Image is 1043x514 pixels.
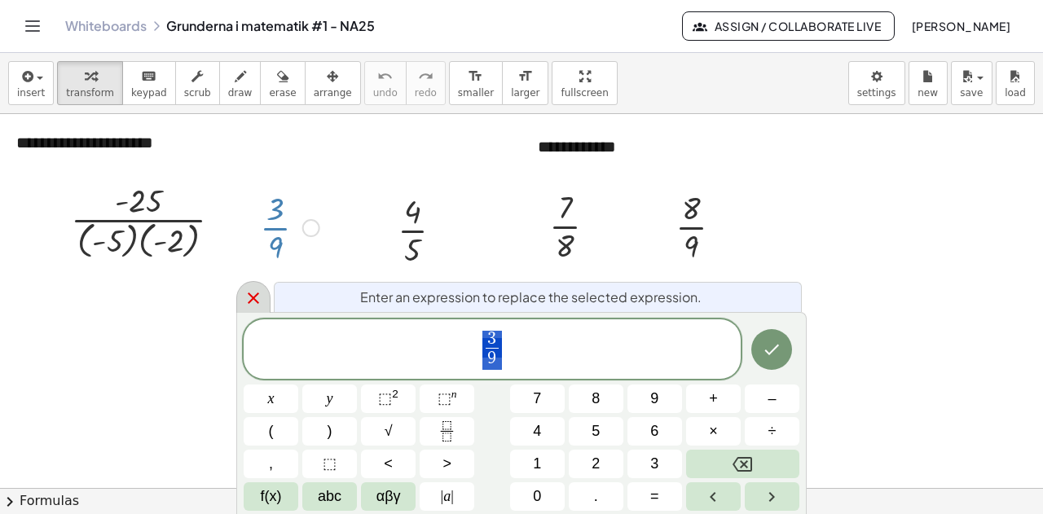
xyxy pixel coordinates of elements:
span: = [650,485,659,507]
span: 4 [533,420,541,442]
span: erase [269,87,296,99]
i: format_size [468,67,483,86]
button: Minus [745,384,799,413]
span: load [1005,87,1026,99]
span: 3 [650,453,658,475]
button: x [244,384,298,413]
button: Greek alphabet [361,482,416,511]
span: [PERSON_NAME] [911,19,1010,33]
span: ) [328,420,332,442]
span: undo [373,87,398,99]
span: × [709,420,718,442]
button: Backspace [686,450,799,478]
sup: n [451,388,457,400]
button: 1 [510,450,565,478]
button: Plus [686,384,741,413]
span: . [594,485,598,507]
button: 6 [627,417,682,446]
span: > [442,453,451,475]
button: Square root [361,417,416,446]
span: y [327,388,333,410]
button: transform [57,61,123,105]
span: Assign / Collaborate Live [696,19,881,33]
span: fullscreen [561,87,608,99]
button: Less than [361,450,416,478]
button: Alphabet [302,482,357,511]
span: larger [511,87,539,99]
button: 9 [627,384,682,413]
span: abc [318,485,341,507]
button: Superscript [420,384,474,413]
button: save [951,61,992,105]
i: undo [377,67,393,86]
button: format_sizelarger [502,61,548,105]
span: ⬚ [438,390,451,406]
span: 3 [487,330,496,348]
span: x [268,388,275,410]
button: Left arrow [686,482,741,511]
button: keyboardkeypad [122,61,176,105]
span: 2 [592,453,600,475]
button: Squared [361,384,416,413]
button: fullscreen [552,61,617,105]
span: ⬚ [378,390,392,406]
button: ( [244,417,298,446]
button: Equals [627,482,682,511]
span: – [768,388,776,410]
button: 2 [569,450,623,478]
span: insert [17,87,45,99]
button: 7 [510,384,565,413]
span: , [269,453,273,475]
button: redoredo [406,61,446,105]
span: + [709,388,718,410]
button: 8 [569,384,623,413]
button: draw [219,61,262,105]
button: y [302,384,357,413]
button: Absolute value [420,482,474,511]
span: keypad [131,87,167,99]
button: load [996,61,1035,105]
span: < [384,453,393,475]
span: | [441,488,444,504]
button: Done [751,329,792,370]
span: 9 [487,349,496,367]
i: redo [418,67,433,86]
span: settings [857,87,896,99]
span: arrange [314,87,352,99]
button: Functions [244,482,298,511]
button: Assign / Collaborate Live [682,11,895,41]
button: Right arrow [745,482,799,511]
span: ( [269,420,274,442]
button: Times [686,417,741,446]
span: smaller [458,87,494,99]
span: √ [385,420,393,442]
span: 8 [592,388,600,410]
button: 5 [569,417,623,446]
span: f(x) [261,485,282,507]
span: ÷ [768,420,777,442]
button: Placeholder [302,450,357,478]
i: keyboard [141,67,156,86]
span: draw [228,87,253,99]
button: Toggle navigation [20,13,46,39]
span: new [918,87,938,99]
span: 5 [592,420,600,442]
button: undoundo [364,61,407,105]
span: transform [66,87,114,99]
button: Divide [745,417,799,446]
span: ⬚ [323,453,337,475]
span: save [960,87,983,99]
span: 1 [533,453,541,475]
span: Enter an expression to replace the selected expression. [360,288,702,307]
button: [PERSON_NAME] [898,11,1023,41]
button: 0 [510,482,565,511]
button: Greater than [420,450,474,478]
span: αβγ [376,485,401,507]
span: scrub [184,87,211,99]
span: a [441,485,454,507]
sup: 2 [392,388,398,400]
span: 6 [650,420,658,442]
button: format_sizesmaller [449,61,503,105]
span: 7 [533,388,541,410]
button: , [244,450,298,478]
